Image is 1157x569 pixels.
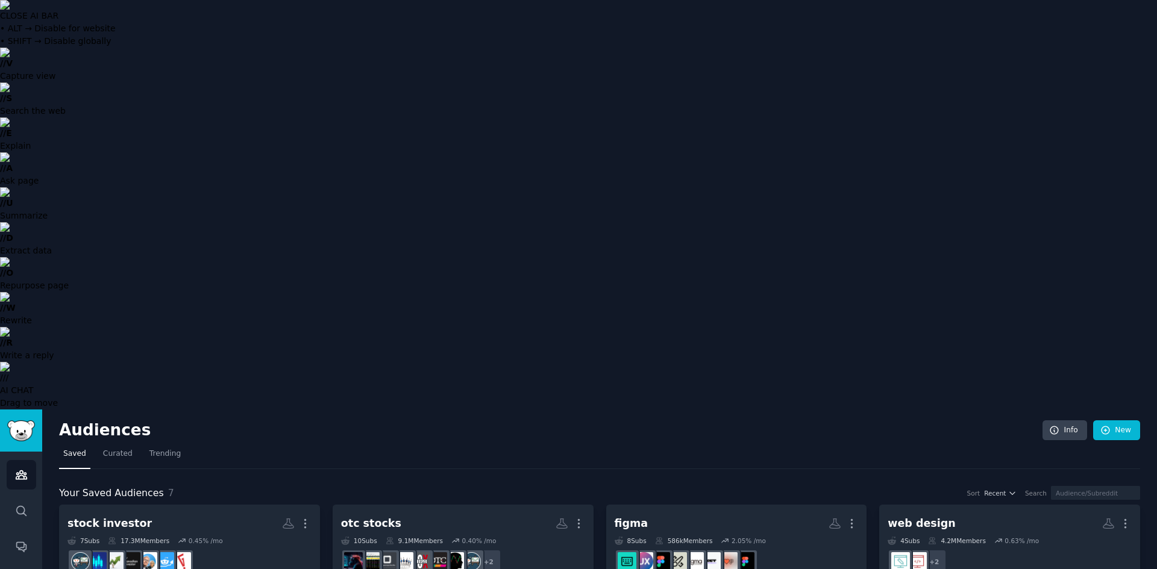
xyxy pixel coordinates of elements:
[63,449,86,459] span: Saved
[59,444,90,469] a: Saved
[984,489,1006,497] span: Recent
[7,420,35,441] img: GummySearch logo
[1093,420,1140,441] a: New
[615,536,647,545] div: 8 Sub s
[888,536,920,545] div: 4 Sub s
[984,489,1017,497] button: Recent
[99,444,137,469] a: Curated
[1005,536,1039,545] div: 0.63 % /mo
[189,536,223,545] div: 0.45 % /mo
[655,536,713,545] div: 586k Members
[732,536,766,545] div: 2.05 % /mo
[1025,489,1047,497] div: Search
[149,449,181,459] span: Trending
[341,516,401,531] div: otc stocks
[108,536,169,545] div: 17.3M Members
[341,536,377,545] div: 10 Sub s
[1043,420,1087,441] a: Info
[67,536,99,545] div: 7 Sub s
[928,536,985,545] div: 4.2M Members
[462,536,497,545] div: 0.40 % /mo
[59,421,1043,440] h2: Audiences
[59,486,164,501] span: Your Saved Audiences
[145,444,185,469] a: Trending
[615,516,648,531] div: figma
[888,516,955,531] div: web design
[386,536,443,545] div: 9.1M Members
[168,487,174,499] span: 7
[1051,486,1140,500] input: Audience/Subreddit
[103,449,133,459] span: Curated
[967,489,980,497] div: Sort
[67,516,152,531] div: stock investor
